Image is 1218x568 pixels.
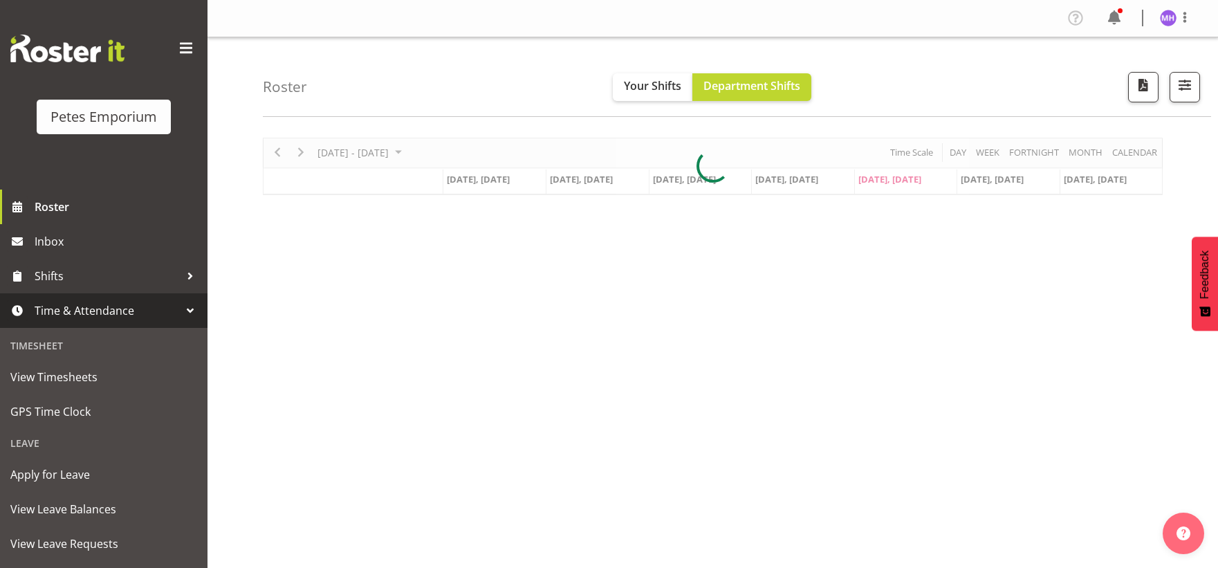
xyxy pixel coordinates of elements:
a: View Leave Requests [3,526,204,561]
img: mackenzie-halford4471.jpg [1160,10,1177,26]
a: View Leave Balances [3,492,204,526]
button: Your Shifts [613,73,692,101]
span: Your Shifts [624,78,681,93]
a: View Timesheets [3,360,204,394]
img: Rosterit website logo [10,35,124,62]
h4: Roster [263,79,307,95]
span: Inbox [35,231,201,252]
span: Shifts [35,266,180,286]
span: View Leave Requests [10,533,197,554]
span: Apply for Leave [10,464,197,485]
button: Download a PDF of the roster according to the set date range. [1128,72,1159,102]
span: Roster [35,196,201,217]
span: GPS Time Clock [10,401,197,422]
img: help-xxl-2.png [1177,526,1190,540]
a: Apply for Leave [3,457,204,492]
button: Feedback - Show survey [1192,237,1218,331]
div: Leave [3,429,204,457]
span: Feedback [1199,250,1211,299]
span: View Timesheets [10,367,197,387]
div: Timesheet [3,331,204,360]
a: GPS Time Clock [3,394,204,429]
span: View Leave Balances [10,499,197,520]
span: Department Shifts [703,78,800,93]
div: Petes Emporium [50,107,157,127]
span: Time & Attendance [35,300,180,321]
button: Filter Shifts [1170,72,1200,102]
button: Department Shifts [692,73,811,101]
